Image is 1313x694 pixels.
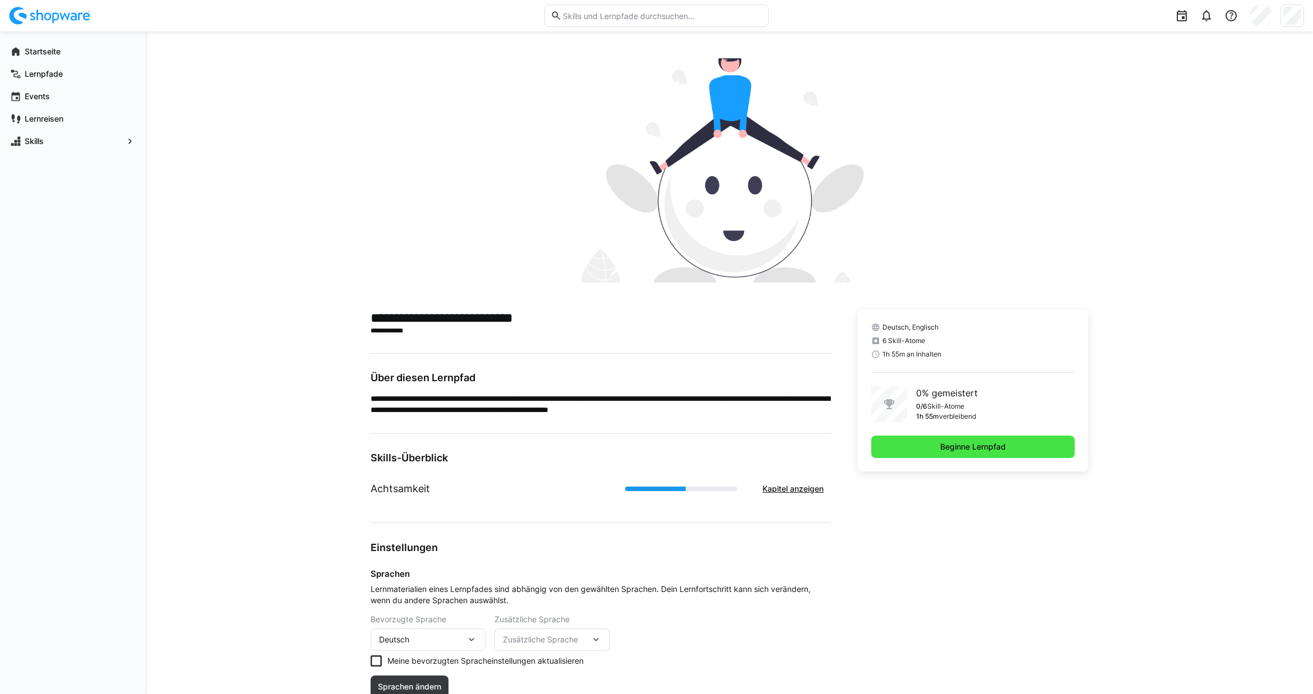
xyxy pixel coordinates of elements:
[371,482,430,496] h1: Achtsamkeit
[371,615,446,624] span: Bevorzugte Sprache
[882,323,938,332] span: Deutsch, Englisch
[503,634,590,645] span: Zusätzliche Sprache
[871,436,1075,458] button: Beginne Lernpfad
[371,372,831,384] h3: Über diesen Lernpfad
[916,402,927,411] p: 0/6
[371,655,831,667] eds-checkbox: Meine bevorzugten Spracheinstellungen aktualisieren
[939,412,976,421] p: verbleibend
[371,541,831,554] h3: Einstellungen
[371,452,831,464] h3: Skills-Überblick
[562,11,762,21] input: Skills und Lernpfade durchsuchen…
[371,584,831,606] span: Lernmaterialien eines Lernpfades sind abhängig von den gewählten Sprachen. Dein Lernfortschritt k...
[761,483,825,494] span: Kapitel anzeigen
[938,441,1007,452] span: Beginne Lernpfad
[494,615,570,624] span: Zusätzliche Sprache
[371,568,831,579] h4: Sprachen
[379,634,409,645] span: Deutsch
[376,681,443,692] span: Sprachen ändern
[882,336,925,345] span: 6 Skill-Atome
[755,478,831,500] button: Kapitel anzeigen
[882,350,941,359] span: 1h 55m an Inhalten
[916,386,978,400] p: 0% gemeistert
[927,402,964,411] p: Skill-Atome
[916,412,939,421] p: 1h 55m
